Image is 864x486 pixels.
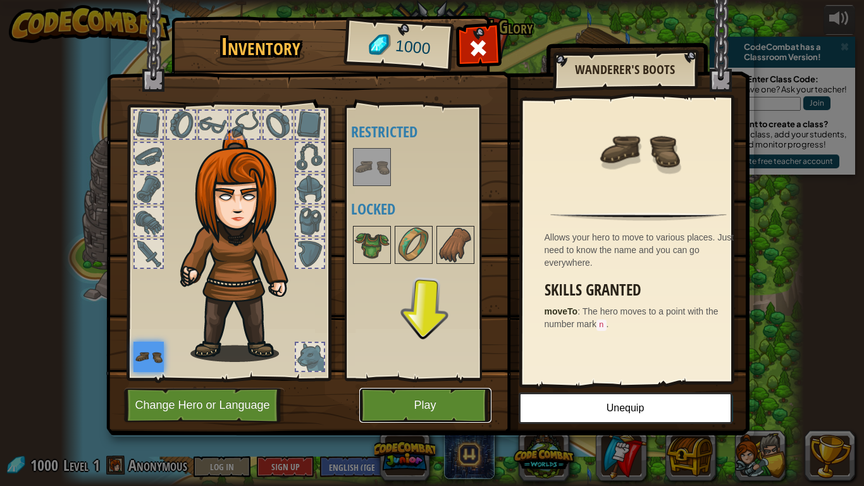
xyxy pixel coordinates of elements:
h4: Restricted [351,123,510,140]
h1: Inventory [180,34,342,60]
img: portrait.png [354,227,390,263]
h2: Wanderer's Boots [565,63,684,77]
img: hr.png [550,213,726,221]
strong: moveTo [545,306,578,316]
img: portrait.png [396,227,431,263]
span: 1000 [394,35,431,60]
button: Change Hero or Language [124,388,285,423]
img: portrait.png [354,149,390,185]
code: n [596,320,607,331]
img: portrait.png [133,342,164,372]
span: : [577,306,583,316]
span: The hero moves to a point with the number mark . [545,306,719,329]
img: portrait.png [438,227,473,263]
img: hair_f2.png [175,129,311,362]
h3: Skills Granted [545,282,739,299]
img: portrait.png [598,109,680,191]
h4: Locked [351,201,510,217]
button: Unequip [519,392,732,424]
button: Play [359,388,491,423]
div: Allows your hero to move to various places. Just need to know the name and you can go everywhere. [545,231,739,269]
